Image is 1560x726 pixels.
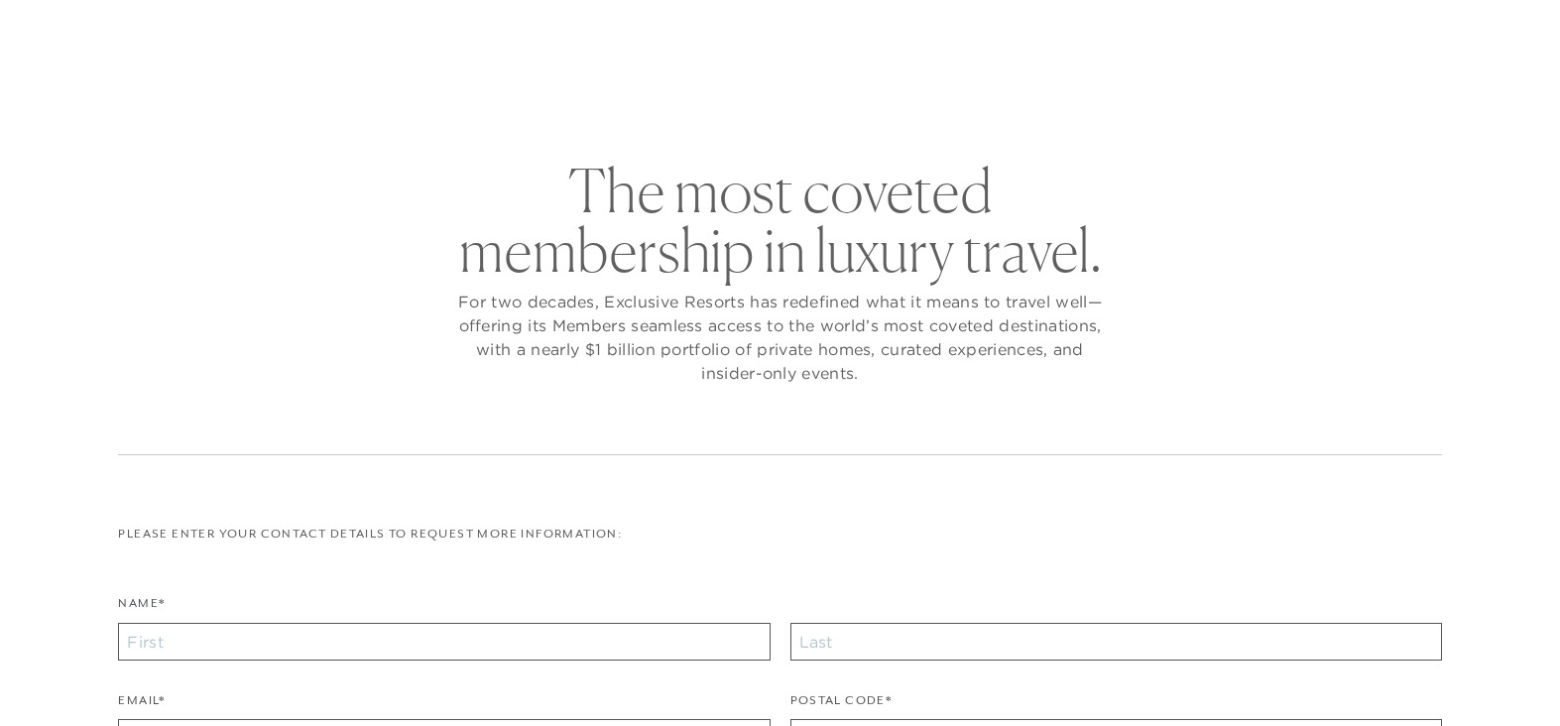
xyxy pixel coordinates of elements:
label: Postal Code* [790,691,893,720]
input: Last [790,623,1442,661]
a: Member Login [1345,22,1443,40]
label: Name* [118,594,165,623]
h2: The most coveted membership in luxury travel. [453,161,1108,280]
a: Community [887,63,1008,121]
a: Membership [734,63,857,121]
a: Get Started [65,22,152,40]
p: Please enter your contact details to request more information: [118,525,1441,544]
label: Email* [118,691,165,720]
a: The Collection [552,63,704,121]
input: First [118,623,770,661]
p: For two decades, Exclusive Resorts has redefined what it means to travel well—offering its Member... [453,290,1108,385]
